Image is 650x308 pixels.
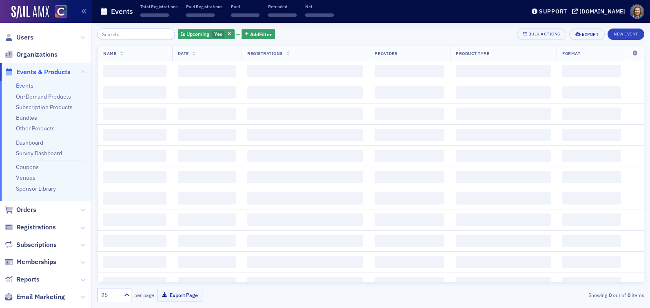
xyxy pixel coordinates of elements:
[16,293,65,301] span: Email Marketing
[178,277,236,289] span: ‌
[103,65,166,77] span: ‌
[375,277,444,289] span: ‌
[562,213,621,226] span: ‌
[178,65,236,77] span: ‌
[579,8,625,15] div: [DOMAIN_NAME]
[456,235,551,247] span: ‌
[4,205,36,214] a: Orders
[11,6,49,19] a: SailAMX
[16,150,62,157] a: Survey Dashboard
[375,86,444,99] span: ‌
[528,32,560,36] div: Bulk Actions
[562,171,621,183] span: ‌
[103,150,166,162] span: ‌
[103,192,166,205] span: ‌
[178,51,189,56] span: Date
[178,108,236,120] span: ‌
[4,68,71,77] a: Events & Products
[16,50,58,59] span: Organizations
[569,29,605,40] button: Export
[178,192,236,205] span: ‌
[186,13,215,17] span: ‌
[103,51,116,56] span: Name
[16,125,55,132] a: Other Products
[16,240,57,249] span: Subscriptions
[456,150,551,162] span: ‌
[247,108,363,120] span: ‌
[247,171,363,183] span: ‌
[468,291,644,299] div: Showing out of items
[16,275,40,284] span: Reports
[178,86,236,99] span: ‌
[4,240,57,249] a: Subscriptions
[16,174,35,181] a: Venues
[178,171,236,183] span: ‌
[103,235,166,247] span: ‌
[608,30,644,37] a: New Event
[181,31,209,37] span: Is Upcoming
[4,257,56,266] a: Memberships
[375,213,444,226] span: ‌
[607,291,613,299] strong: 0
[247,129,363,141] span: ‌
[134,291,154,299] label: per page
[140,4,177,9] p: Total Registrations
[456,171,551,183] span: ‌
[49,5,67,19] a: View Homepage
[16,163,39,171] a: Coupons
[517,29,566,40] button: Bulk Actions
[247,277,363,289] span: ‌
[572,9,628,14] button: [DOMAIN_NAME]
[178,235,236,247] span: ‌
[16,114,37,121] a: Bundles
[16,139,43,146] a: Dashboard
[16,257,56,266] span: Memberships
[456,51,489,56] span: Product Type
[16,185,56,192] a: Sponsor Library
[375,108,444,120] span: ‌
[140,13,169,17] span: ‌
[97,29,175,40] input: Search…
[305,4,334,9] p: Net
[375,51,397,56] span: Provider
[16,93,71,100] a: On-Demand Products
[562,192,621,205] span: ‌
[562,129,621,141] span: ‌
[247,86,363,99] span: ‌
[562,51,580,56] span: Format
[178,256,236,268] span: ‌
[247,51,283,56] span: Registrations
[4,223,56,232] a: Registrations
[16,205,36,214] span: Orders
[562,235,621,247] span: ‌
[231,4,260,9] p: Paid
[562,277,621,289] span: ‌
[178,129,236,141] span: ‌
[247,235,363,247] span: ‌
[103,213,166,226] span: ‌
[55,5,67,18] img: SailAMX
[103,129,166,141] span: ‌
[456,65,551,77] span: ‌
[4,33,33,42] a: Users
[157,289,202,301] button: Export Page
[103,256,166,268] span: ‌
[582,32,599,37] div: Export
[16,33,33,42] span: Users
[103,171,166,183] span: ‌
[456,129,551,141] span: ‌
[16,82,33,89] a: Events
[101,291,119,299] div: 25
[268,13,297,17] span: ‌
[456,213,551,226] span: ‌
[562,256,621,268] span: ‌
[250,31,272,38] span: Add Filter
[247,256,363,268] span: ‌
[16,68,71,77] span: Events & Products
[103,86,166,99] span: ‌
[375,235,444,247] span: ‌
[4,293,65,301] a: Email Marketing
[456,192,551,205] span: ‌
[16,103,73,111] a: Subscription Products
[16,223,56,232] span: Registrations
